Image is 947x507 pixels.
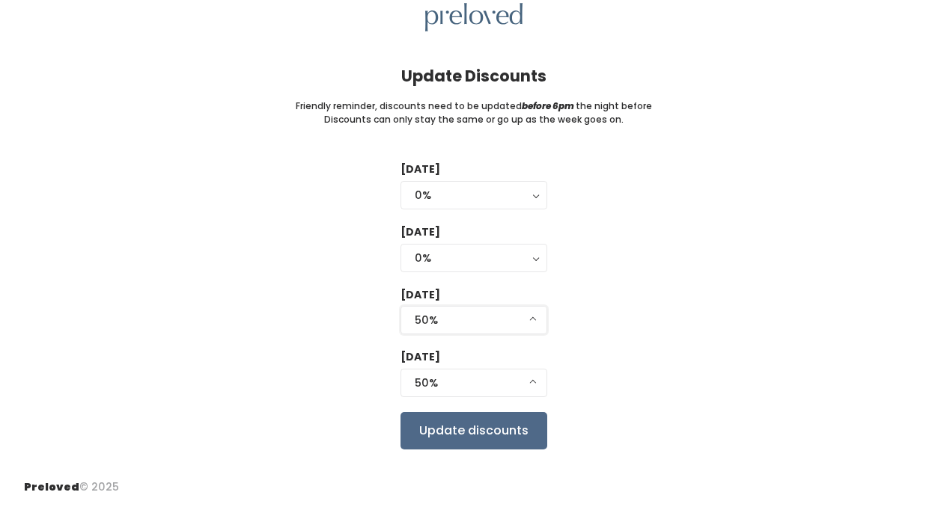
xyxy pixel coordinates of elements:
div: © 2025 [24,467,119,495]
button: 50% [401,306,547,334]
h4: Update Discounts [401,67,546,84]
i: before 6pm [522,99,574,112]
label: [DATE] [401,349,440,365]
button: 50% [401,369,547,397]
img: preloved logo [425,3,523,32]
div: 50% [415,312,533,328]
label: [DATE] [401,162,440,177]
small: Friendly reminder, discounts need to be updated the night before [296,99,652,113]
label: [DATE] [401,287,440,303]
div: 0% [415,250,533,266]
label: [DATE] [401,224,440,240]
small: Discounts can only stay the same or go up as the week goes on. [324,113,624,126]
div: 0% [415,187,533,203]
div: 50% [415,375,533,391]
span: Preloved [24,479,79,494]
button: 0% [401,181,547,209]
button: 0% [401,244,547,272]
input: Update discounts [401,412,547,449]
